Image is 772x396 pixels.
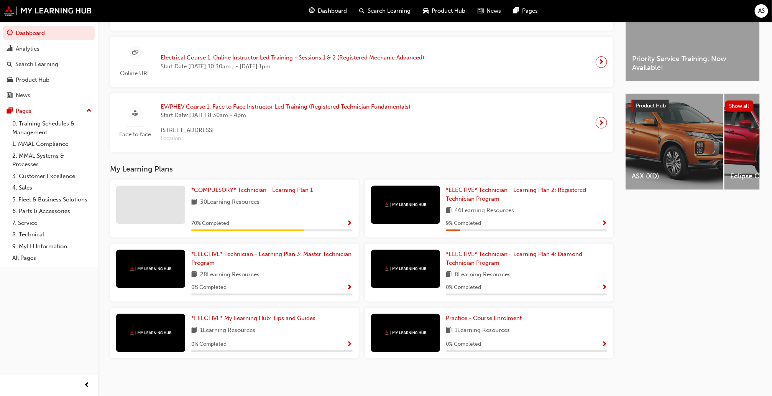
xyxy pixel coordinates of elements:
[368,7,411,15] span: Search Learning
[116,43,607,81] a: Online URLElectrical Course 1: Online Instructor Led Training - Sessions 1 & 2 (Registered Mechan...
[161,111,411,120] span: Start Date: [DATE] 8:30am - 4pm
[446,251,583,266] span: *ELECTIVE* Technician - Learning Plan 4: Diamond Technician Program
[116,69,154,78] span: Online URL
[423,6,429,16] span: car-icon
[161,102,411,111] span: EV/PHEV Course 1: Face to Face Instructor Led Training (Registered Technician Fundamentals)
[636,102,666,109] span: Product Hub
[161,134,411,143] span: Location
[347,284,353,291] span: Show Progress
[347,219,353,228] button: Show Progress
[478,6,483,16] span: news-icon
[601,283,607,292] button: Show Progress
[507,3,544,19] a: pages-iconPages
[16,76,49,84] div: Product Hub
[417,3,471,19] a: car-iconProduct Hub
[86,106,92,116] span: up-icon
[3,104,95,118] button: Pages
[9,194,95,206] a: 5. Fleet & Business Solutions
[601,341,607,348] span: Show Progress
[191,326,197,335] span: book-icon
[9,217,95,229] a: 7. Service
[16,107,31,115] div: Pages
[446,315,522,322] span: Practice - Course Enrolment
[116,130,154,139] span: Face to face
[755,4,768,18] button: AS
[116,99,607,146] a: Face to faceEV/PHEV Course 1: Face to Face Instructor Led Training (Registered Technician Fundame...
[7,77,13,84] span: car-icon
[601,340,607,349] button: Show Progress
[446,340,481,349] span: 0 % Completed
[130,330,172,335] img: mmal
[446,219,481,228] span: 9 % Completed
[384,202,427,207] img: mmal
[384,266,427,271] img: mmal
[347,341,353,348] span: Show Progress
[191,198,197,207] span: book-icon
[601,284,607,291] span: Show Progress
[599,57,604,68] span: next-icon
[632,172,717,181] span: ASX (XD)
[513,6,519,16] span: pages-icon
[384,330,427,335] img: mmal
[133,48,138,58] span: sessionType_ONLINE_URL-icon
[9,241,95,252] a: 9. MyLH Information
[446,206,452,216] span: book-icon
[200,270,260,280] span: 28 Learning Resources
[7,108,13,115] span: pages-icon
[632,100,754,112] a: Product HubShow all
[455,326,510,335] span: 1 Learning Resources
[4,6,92,16] img: mmal
[191,186,313,193] span: *COMPULSORY* Technician - Learning Plan 1
[347,220,353,227] span: Show Progress
[191,186,316,195] a: *COMPULSORY* Technician - Learning Plan 1
[7,46,13,53] span: chart-icon
[599,117,604,128] span: next-icon
[486,7,501,15] span: News
[309,6,315,16] span: guage-icon
[110,165,613,173] h3: My Learning Plans
[432,7,465,15] span: Product Hub
[446,270,452,280] span: book-icon
[522,7,538,15] span: Pages
[7,61,12,68] span: search-icon
[16,45,39,53] div: Analytics
[9,229,95,241] a: 8. Technical
[446,186,608,203] a: *ELECTIVE* Technician - Learning Plan 2: Registered Technician Program
[455,206,514,216] span: 46 Learning Resources
[3,73,95,87] a: Product Hub
[446,186,586,202] span: *ELECTIVE* Technician - Learning Plan 2: Registered Technician Program
[191,219,229,228] span: 70 % Completed
[347,283,353,292] button: Show Progress
[446,283,481,292] span: 0 % Completed
[725,101,754,112] button: Show all
[3,26,95,40] a: Dashboard
[191,315,315,322] span: *ELECTIVE* My Learning Hub: Tips and Guides
[601,219,607,228] button: Show Progress
[758,7,765,15] span: AS
[303,3,353,19] a: guage-iconDashboard
[446,314,525,323] a: Practice - Course Enrolment
[3,88,95,102] a: News
[601,220,607,227] span: Show Progress
[161,53,424,62] span: Electrical Course 1: Online Instructor Led Training - Sessions 1 & 2 (Registered Mechanic Advanced)
[15,60,58,69] div: Search Learning
[632,54,753,72] span: Priority Service Training: Now Available!
[16,91,30,100] div: News
[9,182,95,194] a: 4. Sales
[161,126,411,135] span: [STREET_ADDRESS]
[359,6,365,16] span: search-icon
[191,314,319,323] a: *ELECTIVE* My Learning Hub: Tips and Guides
[191,340,227,349] span: 0 % Completed
[84,381,90,390] span: prev-icon
[471,3,507,19] a: news-iconNews
[446,250,608,267] a: *ELECTIVE* Technician - Learning Plan 4: Diamond Technician Program
[9,205,95,217] a: 6. Parts & Accessories
[347,340,353,349] button: Show Progress
[9,118,95,138] a: 0. Training Schedules & Management
[200,326,255,335] span: 1 Learning Resources
[318,7,347,15] span: Dashboard
[133,109,138,119] span: sessionType_FACE_TO_FACE-icon
[455,270,511,280] span: 8 Learning Resources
